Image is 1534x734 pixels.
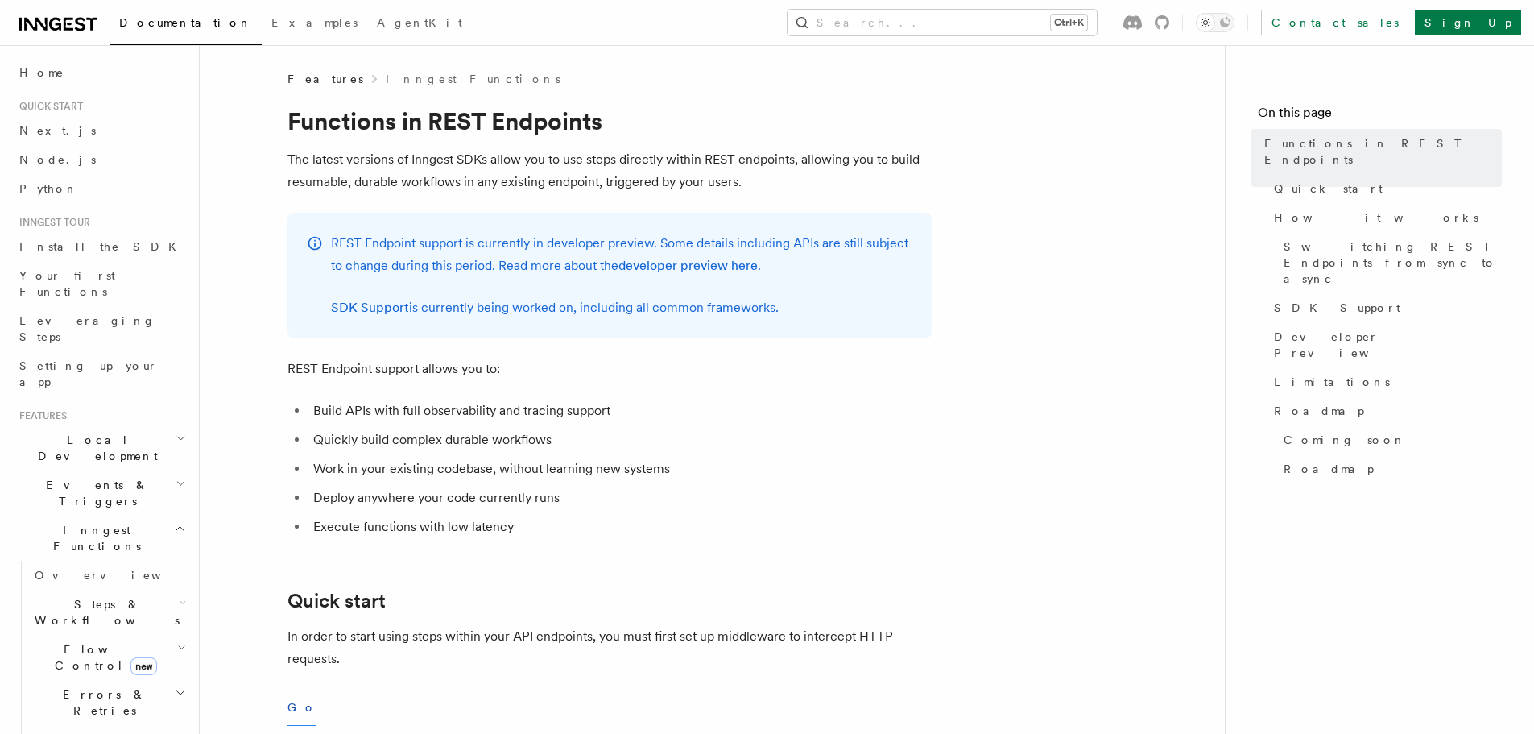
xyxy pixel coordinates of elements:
[1274,180,1383,197] span: Quick start
[308,487,932,509] li: Deploy anywhere your code currently runs
[1415,10,1521,35] a: Sign Up
[308,400,932,422] li: Build APIs with full observability and tracing support
[28,686,175,719] span: Errors & Retries
[1274,403,1364,419] span: Roadmap
[262,5,367,44] a: Examples
[788,10,1097,35] button: Search...Ctrl+K
[287,625,932,670] p: In order to start using steps within your API endpoints, you must first set up middleware to inte...
[13,216,90,229] span: Inngest tour
[287,106,932,135] h1: Functions in REST Endpoints
[308,458,932,480] li: Work in your existing codebase, without learning new systems
[19,359,158,388] span: Setting up your app
[377,16,462,29] span: AgentKit
[308,429,932,451] li: Quickly build complex durable workflows
[13,306,189,351] a: Leveraging Steps
[19,269,115,298] span: Your first Functions
[13,516,189,561] button: Inngest Functions
[28,641,177,674] span: Flow Control
[1274,374,1390,390] span: Limitations
[13,58,189,87] a: Home
[13,432,176,464] span: Local Development
[13,425,189,471] button: Local Development
[110,5,262,45] a: Documentation
[1274,300,1400,316] span: SDK Support
[331,232,912,277] p: REST Endpoint support is currently in developer preview. Some details including APIs are still su...
[1267,203,1502,232] a: How it works
[1267,322,1502,367] a: Developer Preview
[119,16,252,29] span: Documentation
[331,297,912,319] p: is currently being worked on, including all common frameworks.
[19,240,186,253] span: Install the SDK
[19,124,96,137] span: Next.js
[287,148,932,193] p: The latest versions of Inngest SDKs allow you to use steps directly within REST endpoints, allowi...
[130,657,157,675] span: new
[271,16,358,29] span: Examples
[1277,425,1502,454] a: Coming soon
[35,569,201,582] span: Overview
[1277,454,1502,483] a: Roadmap
[1284,432,1406,448] span: Coming soon
[28,680,189,725] button: Errors & Retries
[13,477,176,509] span: Events & Triggers
[1274,329,1502,361] span: Developer Preview
[1258,103,1502,129] h4: On this page
[1284,461,1374,477] span: Roadmap
[19,64,64,81] span: Home
[13,522,174,554] span: Inngest Functions
[19,314,155,343] span: Leveraging Steps
[1258,129,1502,174] a: Functions in REST Endpoints
[331,300,409,315] a: SDK Support
[19,182,78,195] span: Python
[287,358,932,380] p: REST Endpoint support allows you to:
[13,174,189,203] a: Python
[1196,13,1234,32] button: Toggle dark mode
[13,100,83,113] span: Quick start
[1261,10,1408,35] a: Contact sales
[367,5,472,44] a: AgentKit
[28,561,189,590] a: Overview
[1274,209,1478,226] span: How it works
[13,116,189,145] a: Next.js
[13,471,189,516] button: Events & Triggers
[19,153,96,166] span: Node.js
[13,351,189,396] a: Setting up your app
[308,516,932,538] li: Execute functions with low latency
[28,596,180,628] span: Steps & Workflows
[386,71,560,87] a: Inngest Functions
[13,232,189,261] a: Install the SDK
[1264,135,1502,168] span: Functions in REST Endpoints
[618,258,758,273] a: developer preview here
[13,145,189,174] a: Node.js
[1267,293,1502,322] a: SDK Support
[287,690,316,726] button: Go
[13,409,67,422] span: Features
[1267,367,1502,396] a: Limitations
[1051,15,1087,31] kbd: Ctrl+K
[1277,232,1502,293] a: Switching REST Endpoints from sync to async
[28,635,189,680] button: Flow Controlnew
[1284,238,1502,287] span: Switching REST Endpoints from sync to async
[1267,396,1502,425] a: Roadmap
[287,71,363,87] span: Features
[287,590,386,612] a: Quick start
[1267,174,1502,203] a: Quick start
[28,590,189,635] button: Steps & Workflows
[13,261,189,306] a: Your first Functions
